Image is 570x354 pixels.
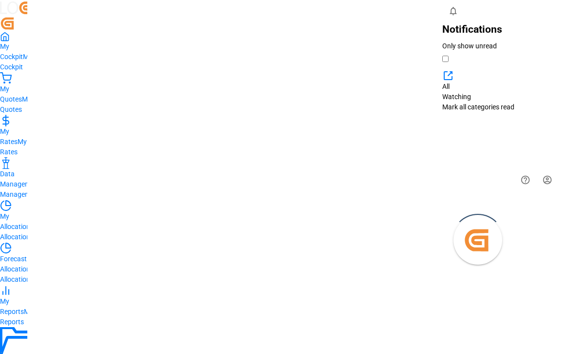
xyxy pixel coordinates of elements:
[514,169,536,191] button: Help Center
[418,175,442,185] button: Fireflink
[442,102,514,112] div: Mark all categories read
[442,41,497,51] label: Only show unread
[442,92,514,102] div: Watching
[442,22,514,38] h2: Notifications
[442,82,514,92] div: All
